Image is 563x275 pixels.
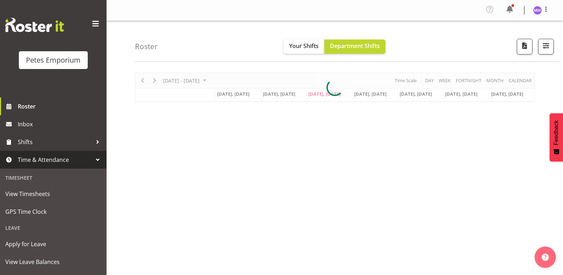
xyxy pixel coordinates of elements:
button: Your Shifts [283,39,324,54]
div: Timesheet [2,170,105,185]
button: Filter Shifts [538,39,554,54]
span: View Timesheets [5,189,101,199]
span: Feedback [553,120,559,145]
span: GPS Time Clock [5,206,101,217]
span: Inbox [18,119,103,129]
span: Time & Attendance [18,154,92,165]
span: View Leave Balances [5,257,101,267]
span: Department Shifts [330,42,380,50]
img: Rosterit website logo [5,18,64,32]
span: Your Shifts [289,42,319,50]
button: Download a PDF of the roster according to the set date range. [517,39,532,54]
div: Petes Emporium [26,55,81,65]
h4: Roster [135,42,158,51]
a: View Timesheets [2,185,105,203]
a: Apply for Leave [2,235,105,253]
button: Feedback - Show survey [550,113,563,162]
img: help-xxl-2.png [542,254,549,261]
span: Roster [18,101,103,112]
img: mackenzie-halford4471.jpg [533,6,542,15]
a: View Leave Balances [2,253,105,271]
span: Shifts [18,137,92,147]
button: Department Shifts [324,39,385,54]
a: GPS Time Clock [2,203,105,221]
span: Apply for Leave [5,239,101,249]
div: Leave [2,221,105,235]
